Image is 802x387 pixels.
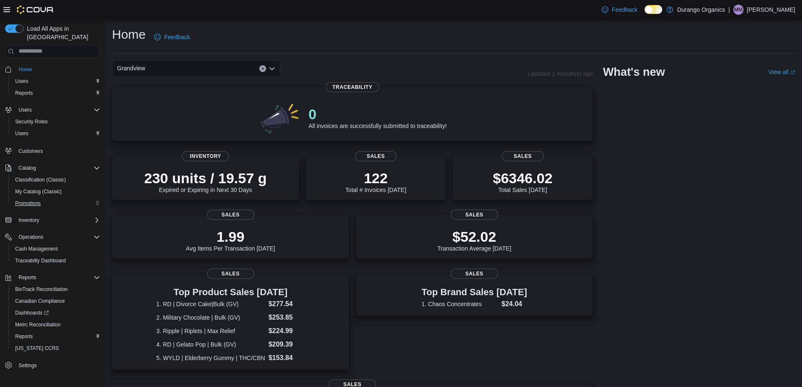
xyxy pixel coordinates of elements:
[12,308,100,318] span: Dashboards
[12,128,32,139] a: Users
[15,360,100,371] span: Settings
[117,63,145,73] span: Grandview
[12,331,36,342] a: Reports
[156,313,265,322] dt: 2. Military Chocolate | Bulk (GV)
[12,187,65,197] a: My Catalog (Classic)
[15,78,28,85] span: Users
[12,88,100,98] span: Reports
[15,145,100,156] span: Customers
[502,151,544,161] span: Sales
[12,76,32,86] a: Users
[15,286,68,293] span: BioTrack Reconciliation
[182,151,229,161] span: Inventory
[493,170,553,187] p: $6346.02
[12,198,44,208] a: Promotions
[269,65,275,72] button: Open list of options
[2,104,104,116] button: Users
[156,327,265,335] dt: 3. Ripple | Riplets | Max Relief
[24,24,100,41] span: Load All Apps in [GEOGRAPHIC_DATA]
[451,210,498,220] span: Sales
[15,163,100,173] span: Catalog
[12,320,64,330] a: Metrc Reconciliation
[2,272,104,283] button: Reports
[437,228,512,245] p: $52.02
[258,101,302,134] img: 0
[2,162,104,174] button: Catalog
[112,26,146,43] h1: Home
[15,163,39,173] button: Catalog
[768,69,795,75] a: View allExternal link
[156,354,265,362] dt: 5. WYLD | Elderberry Gummy | THC/CBN
[8,295,104,307] button: Canadian Compliance
[144,170,267,193] div: Expired or Expiring in Next 30 Days
[501,299,527,309] dd: $24.04
[15,272,100,283] span: Reports
[19,234,43,240] span: Operations
[15,64,100,75] span: Home
[12,88,36,98] a: Reports
[269,353,305,363] dd: $153.84
[19,274,36,281] span: Reports
[207,269,254,279] span: Sales
[747,5,795,15] p: [PERSON_NAME]
[19,66,32,73] span: Home
[19,217,39,224] span: Inventory
[12,76,100,86] span: Users
[421,300,498,308] dt: 1. Chaos Concentrates
[12,256,100,266] span: Traceabilty Dashboard
[144,170,267,187] p: 230 units / 19.57 g
[19,107,32,113] span: Users
[15,105,35,115] button: Users
[12,331,100,342] span: Reports
[15,200,41,207] span: Promotions
[2,359,104,371] button: Settings
[8,243,104,255] button: Cash Management
[156,340,265,349] dt: 4. RD | Gelato Pop | Bulk (GV)
[2,214,104,226] button: Inventory
[451,269,498,279] span: Sales
[151,29,193,45] a: Feedback
[12,284,100,294] span: BioTrack Reconciliation
[8,283,104,295] button: BioTrack Reconciliation
[156,287,304,297] h3: Top Product Sales [DATE]
[15,257,66,264] span: Traceabilty Dashboard
[12,320,100,330] span: Metrc Reconciliation
[790,70,795,75] svg: External link
[15,176,66,183] span: Classification (Classic)
[207,210,254,220] span: Sales
[12,175,69,185] a: Classification (Classic)
[269,326,305,336] dd: $224.99
[734,5,743,15] span: MM
[612,5,637,14] span: Feedback
[19,165,36,171] span: Catalog
[15,232,47,242] button: Operations
[8,319,104,331] button: Metrc Reconciliation
[8,75,104,87] button: Users
[2,231,104,243] button: Operations
[8,174,104,186] button: Classification (Classic)
[12,117,100,127] span: Security Roles
[8,198,104,209] button: Promotions
[15,360,40,371] a: Settings
[15,215,43,225] button: Inventory
[8,186,104,198] button: My Catalog (Classic)
[12,284,71,294] a: BioTrack Reconciliation
[15,130,28,137] span: Users
[269,339,305,350] dd: $209.39
[186,228,275,245] p: 1.99
[12,244,100,254] span: Cash Management
[598,1,641,18] a: Feedback
[8,307,104,319] a: Dashboards
[15,105,100,115] span: Users
[15,298,65,304] span: Canadian Compliance
[186,228,275,252] div: Avg Items Per Transaction [DATE]
[19,148,43,155] span: Customers
[8,255,104,267] button: Traceabilty Dashboard
[728,5,730,15] p: |
[17,5,54,14] img: Cova
[493,170,553,193] div: Total Sales [DATE]
[8,116,104,128] button: Security Roles
[345,170,406,187] p: 122
[309,106,447,123] p: 0
[733,5,743,15] div: Micheal McCay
